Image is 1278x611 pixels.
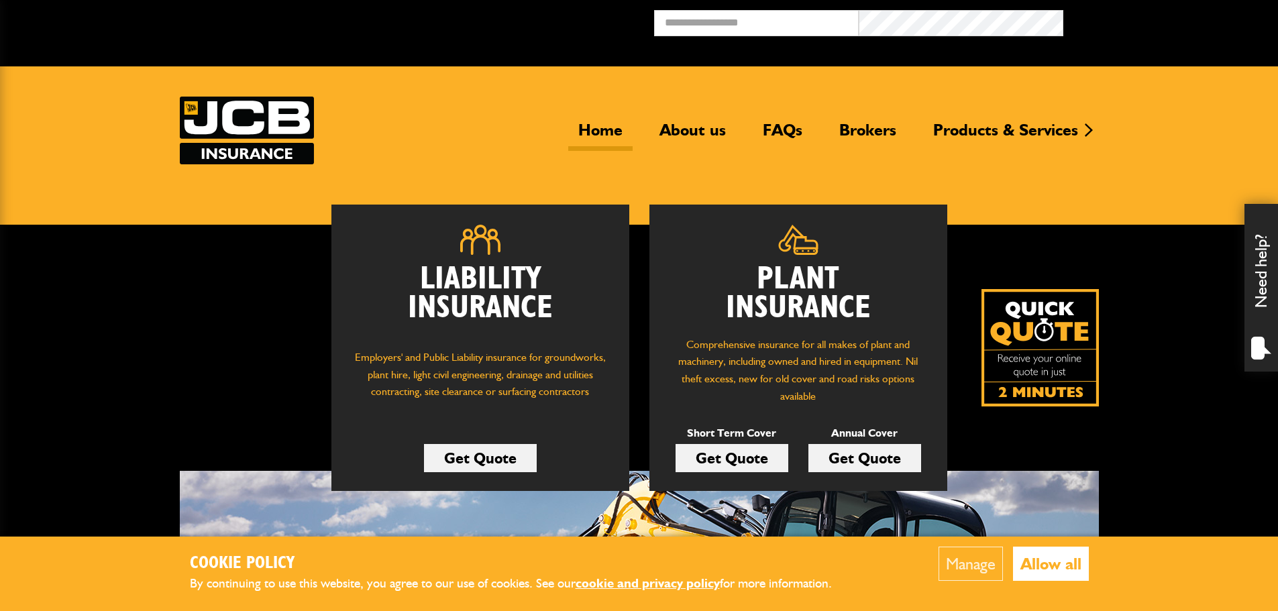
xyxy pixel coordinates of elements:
p: Employers' and Public Liability insurance for groundworks, plant hire, light civil engineering, d... [352,349,609,413]
p: By continuing to use this website, you agree to our use of cookies. See our for more information. [190,573,854,594]
button: Broker Login [1063,10,1268,31]
p: Short Term Cover [676,425,788,442]
h2: Plant Insurance [670,265,927,323]
a: cookie and privacy policy [576,575,720,591]
p: Comprehensive insurance for all makes of plant and machinery, including owned and hired in equipm... [670,336,927,404]
h2: Cookie Policy [190,553,854,574]
a: Get your insurance quote isn just 2-minutes [981,289,1099,406]
a: JCB Insurance Services [180,97,314,164]
img: JCB Insurance Services logo [180,97,314,164]
a: Products & Services [923,120,1088,151]
button: Manage [939,547,1003,581]
a: Get Quote [676,444,788,472]
div: Need help? [1244,204,1278,372]
img: Quick Quote [981,289,1099,406]
a: Get Quote [424,444,537,472]
a: Get Quote [808,444,921,472]
p: Annual Cover [808,425,921,442]
a: About us [649,120,736,151]
a: Brokers [829,120,906,151]
button: Allow all [1013,547,1089,581]
a: Home [568,120,633,151]
h2: Liability Insurance [352,265,609,336]
a: FAQs [753,120,812,151]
